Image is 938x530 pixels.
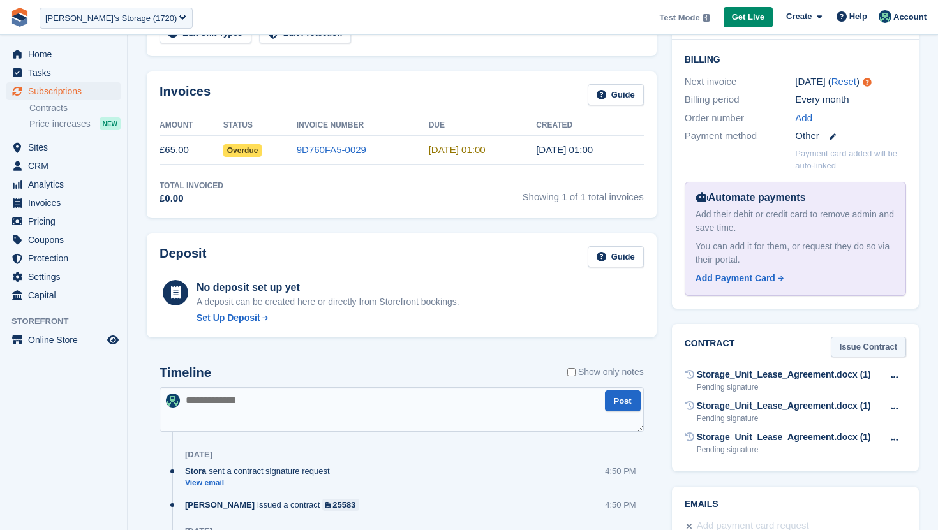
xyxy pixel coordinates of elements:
a: Get Live [724,7,773,28]
div: Pending signature [697,413,871,424]
img: stora-icon-8386f47178a22dfd0bd8f6a31ec36ba5ce8667c1dd55bd0f319d3a0aa187defe.svg [10,8,29,27]
span: Price increases [29,118,91,130]
span: Analytics [28,175,105,193]
a: View email [185,478,336,489]
span: Settings [28,268,105,286]
time: 2025-09-21 00:00:00 UTC [429,144,486,155]
a: menu [6,194,121,212]
a: Guide [588,84,644,105]
h2: Contract [685,337,735,358]
div: Automate payments [696,190,895,205]
a: menu [6,45,121,63]
a: Issue Contract [831,337,906,358]
label: Show only notes [567,365,644,379]
div: Add their debit or credit card to remove admin and save time. [696,208,895,235]
span: Storefront [11,315,127,328]
button: Post [605,390,641,411]
a: menu [6,157,121,175]
a: Preview store [105,332,121,348]
span: [PERSON_NAME] [185,499,255,511]
div: Billing period [685,92,796,107]
img: Jennifer Ofodile [166,394,180,408]
div: Storage_Unit_Lease_Agreement.docx (1) [697,399,871,413]
h2: Emails [685,499,906,510]
a: menu [6,64,121,82]
div: Every month [795,92,906,107]
span: Online Store [28,331,105,349]
time: 2025-09-20 00:00:28 UTC [536,144,593,155]
a: menu [6,286,121,304]
img: icon-info-grey-7440780725fd019a000dd9b08b2336e03edf1995a4989e88bcd33f0948082b44.svg [703,14,710,22]
div: Pending signature [697,381,871,393]
a: menu [6,82,121,100]
a: menu [6,138,121,156]
div: Next invoice [685,75,796,89]
span: Coupons [28,231,105,249]
span: Pricing [28,212,105,230]
div: 4:50 PM [605,465,636,477]
div: Add Payment Card [696,272,775,285]
span: Create [786,10,812,23]
span: Stora [185,465,206,477]
div: issued a contract [185,499,366,511]
div: Storage_Unit_Lease_Agreement.docx (1) [697,368,871,381]
td: £65.00 [160,136,223,165]
a: menu [6,212,121,230]
a: menu [6,175,121,193]
div: [PERSON_NAME]'s Storage (1720) [45,12,177,25]
span: Capital [28,286,105,304]
h2: Deposit [160,246,206,267]
a: Add Payment Card [696,272,890,285]
span: Subscriptions [28,82,105,100]
div: Order number [685,111,796,126]
span: Home [28,45,105,63]
h2: Billing [685,52,906,65]
div: Tooltip anchor [861,77,873,88]
span: Showing 1 of 1 total invoices [523,180,644,206]
span: Tasks [28,64,105,82]
a: menu [6,249,121,267]
div: NEW [100,117,121,130]
p: A deposit can be created here or directly from Storefront bookings. [197,295,459,309]
span: Overdue [223,144,262,157]
a: 9D760FA5-0029 [297,144,366,155]
div: Set Up Deposit [197,311,260,325]
div: You can add it for them, or request they do so via their portal. [696,240,895,267]
a: Add [795,111,812,126]
span: Protection [28,249,105,267]
span: Test Mode [659,11,699,24]
div: Storage_Unit_Lease_Agreement.docx (1) [697,431,871,444]
th: Created [536,115,643,136]
a: menu [6,268,121,286]
a: Reset [831,76,856,87]
div: No deposit set up yet [197,280,459,295]
span: CRM [28,157,105,175]
a: menu [6,331,121,349]
div: Other [795,129,906,144]
span: Sites [28,138,105,156]
div: Payment method [685,129,796,144]
div: Total Invoiced [160,180,223,191]
a: Guide [588,246,644,267]
input: Show only notes [567,365,576,379]
h2: Invoices [160,84,211,105]
a: Contracts [29,102,121,114]
th: Status [223,115,297,136]
a: 25583 [322,499,359,511]
div: Pending signature [697,444,871,455]
div: [DATE] [185,450,212,460]
span: Get Live [732,11,764,24]
h2: Timeline [160,365,211,380]
div: £0.00 [160,191,223,206]
span: Account [893,11,927,24]
span: Invoices [28,194,105,212]
div: 4:50 PM [605,499,636,511]
img: Jennifer Ofodile [879,10,891,23]
a: Set Up Deposit [197,311,459,325]
p: Payment card added will be auto-linked [795,147,906,172]
div: [DATE] ( ) [795,75,906,89]
th: Amount [160,115,223,136]
span: Help [849,10,867,23]
div: sent a contract signature request [185,465,336,477]
a: menu [6,231,121,249]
